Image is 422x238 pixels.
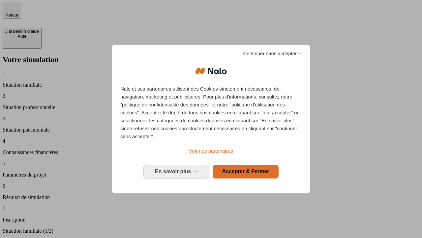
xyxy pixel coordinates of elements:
span: Voir nos partenaires [189,148,233,154]
button: Accepter & Fermer: Accepter notre traitement des données et fermer [213,165,279,178]
div: Bienvenue chez Nalo Gestion du consentement [112,45,310,193]
a: Voir nos partenaires [120,147,302,155]
p: Nalo et ses partenaires utilisent des Cookies strictement nécessaires, de navigation, marketing e... [120,85,302,140]
img: Logo [195,61,227,81]
span: Continuer sans accepter→ [243,50,302,58]
button: En savoir plus: Configurer vos consentements [143,165,209,178]
span: En savoir plus → [155,169,198,174]
span: Accepter & Fermer [222,169,269,174]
